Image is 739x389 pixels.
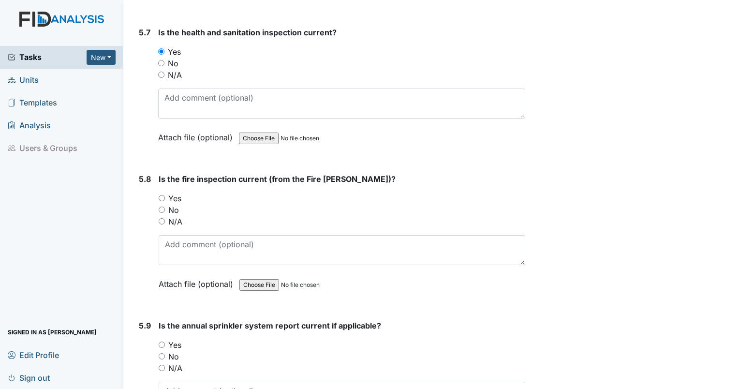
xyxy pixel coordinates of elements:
[159,321,381,330] span: Is the annual sprinkler system report current if applicable?
[8,325,97,340] span: Signed in as [PERSON_NAME]
[168,204,179,216] label: No
[168,69,182,81] label: N/A
[139,173,151,185] label: 5.8
[159,195,165,201] input: Yes
[158,72,164,78] input: N/A
[139,320,151,331] label: 5.9
[168,351,179,362] label: No
[158,126,236,143] label: Attach file (optional)
[8,118,51,133] span: Analysis
[8,73,39,88] span: Units
[87,50,116,65] button: New
[168,216,182,227] label: N/A
[8,370,50,385] span: Sign out
[159,273,237,290] label: Attach file (optional)
[159,365,165,371] input: N/A
[139,27,150,38] label: 5.7
[158,60,164,66] input: No
[8,95,57,110] span: Templates
[168,193,181,204] label: Yes
[159,353,165,359] input: No
[168,362,182,374] label: N/A
[8,347,59,362] span: Edit Profile
[159,207,165,213] input: No
[159,342,165,348] input: Yes
[158,48,164,55] input: Yes
[159,218,165,224] input: N/A
[8,51,87,63] a: Tasks
[158,28,337,37] span: Is the health and sanitation inspection current?
[159,174,396,184] span: Is the fire inspection current (from the Fire [PERSON_NAME])?
[168,46,181,58] label: Yes
[168,58,178,69] label: No
[168,339,181,351] label: Yes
